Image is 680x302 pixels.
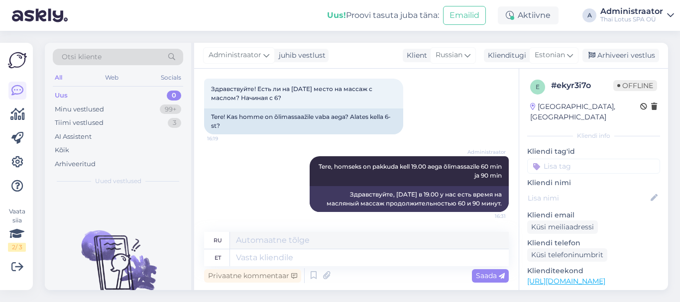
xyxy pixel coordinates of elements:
[207,135,244,142] span: 16:19
[530,101,640,122] div: [GEOGRAPHIC_DATA], [GEOGRAPHIC_DATA]
[8,207,26,252] div: Vaata siia
[160,104,181,114] div: 99+
[55,104,104,114] div: Minu vestlused
[209,50,261,61] span: Administraator
[527,248,607,262] div: Küsi telefoninumbrit
[55,145,69,155] div: Kõik
[600,7,663,15] div: Administraator
[215,249,221,266] div: et
[527,159,660,174] input: Lisa tag
[310,186,509,212] div: Здравствуйте, [DATE] в 19.00 у нас есть время на масляный массаж продолжительностью 60 и 90 минут.
[527,220,598,234] div: Küsi meiliaadressi
[167,91,181,101] div: 0
[327,10,346,20] b: Uus!
[45,212,191,302] img: No chats
[528,193,649,203] input: Lisa nimi
[467,148,506,156] span: Administraator
[62,52,102,62] span: Otsi kliente
[275,50,326,61] div: juhib vestlust
[527,146,660,157] p: Kliendi tag'id
[443,6,486,25] button: Emailid
[527,277,605,286] a: [URL][DOMAIN_NAME]
[600,7,674,23] a: AdministraatorThai Lotus SPA OÜ
[159,71,183,84] div: Socials
[484,50,526,61] div: Klienditugi
[8,243,26,252] div: 2 / 3
[204,269,301,283] div: Privaatne kommentaar
[103,71,120,84] div: Web
[498,6,559,24] div: Aktiivne
[582,8,596,22] div: A
[527,210,660,220] p: Kliendi email
[536,83,540,91] span: e
[535,50,565,61] span: Estonian
[527,266,660,276] p: Klienditeekond
[95,177,141,186] span: Uued vestlused
[55,132,92,142] div: AI Assistent
[214,232,222,249] div: ru
[527,178,660,188] p: Kliendi nimi
[527,131,660,140] div: Kliendi info
[468,212,506,220] span: 16:31
[327,9,439,21] div: Proovi tasuta juba täna:
[53,71,64,84] div: All
[527,238,660,248] p: Kliendi telefon
[319,163,503,179] span: Tere, homseks on pakkuda kell 19.00 aega õlimassazile 60 min ja 90 min
[55,159,96,169] div: Arhiveeritud
[551,80,613,92] div: # ekyr3i7o
[436,50,462,61] span: Russian
[403,50,427,61] div: Klient
[613,80,657,91] span: Offline
[168,118,181,128] div: 3
[582,49,659,62] div: Arhiveeri vestlus
[55,91,68,101] div: Uus
[527,290,660,299] p: Vaata edasi ...
[55,118,104,128] div: Tiimi vestlused
[600,15,663,23] div: Thai Lotus SPA OÜ
[476,271,505,280] span: Saada
[8,51,27,70] img: Askly Logo
[211,85,374,101] span: Здравствуйте! Есть ли на [DATE] место на массаж с маслом? Начиная с 6?
[204,108,403,134] div: Tere! Kas homme on õlimassaažile vaba aega? Alates kella 6-st?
